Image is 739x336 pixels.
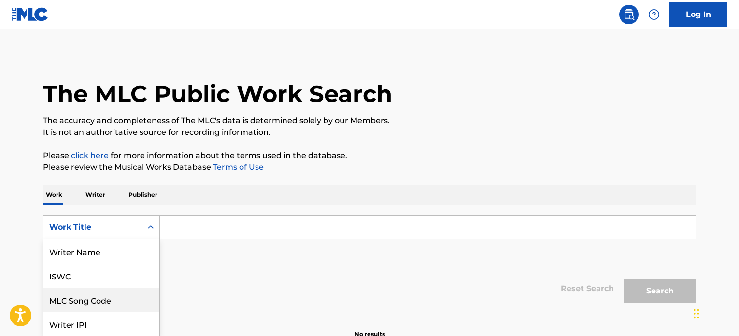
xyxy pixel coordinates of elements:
[71,151,109,160] a: click here
[43,288,159,312] div: MLC Song Code
[691,290,739,336] iframe: Chat Widget
[43,215,696,308] form: Search Form
[126,185,160,205] p: Publisher
[43,239,159,263] div: Writer Name
[12,7,49,21] img: MLC Logo
[43,79,392,108] h1: The MLC Public Work Search
[49,221,136,233] div: Work Title
[644,5,664,24] div: Help
[43,312,159,336] div: Writer IPI
[669,2,727,27] a: Log In
[83,185,108,205] p: Writer
[43,127,696,138] p: It is not an authoritative source for recording information.
[211,162,264,172] a: Terms of Use
[43,161,696,173] p: Please review the Musical Works Database
[43,115,696,127] p: The accuracy and completeness of The MLC's data is determined solely by our Members.
[619,5,639,24] a: Public Search
[648,9,660,20] img: help
[694,299,699,328] div: Drag
[43,150,696,161] p: Please for more information about the terms used in the database.
[623,9,635,20] img: search
[43,185,65,205] p: Work
[43,263,159,288] div: ISWC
